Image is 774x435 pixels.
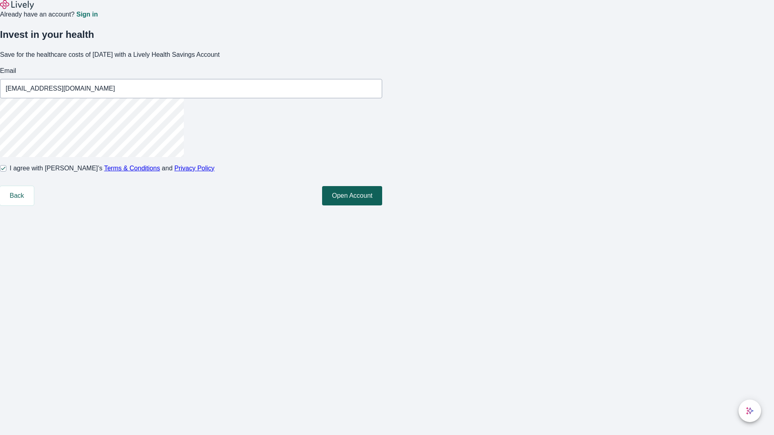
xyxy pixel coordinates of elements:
button: chat [739,400,761,422]
a: Sign in [76,11,98,18]
span: I agree with [PERSON_NAME]’s and [10,164,214,173]
a: Terms & Conditions [104,165,160,172]
svg: Lively AI Assistant [746,407,754,415]
button: Open Account [322,186,382,205]
a: Privacy Policy [175,165,215,172]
